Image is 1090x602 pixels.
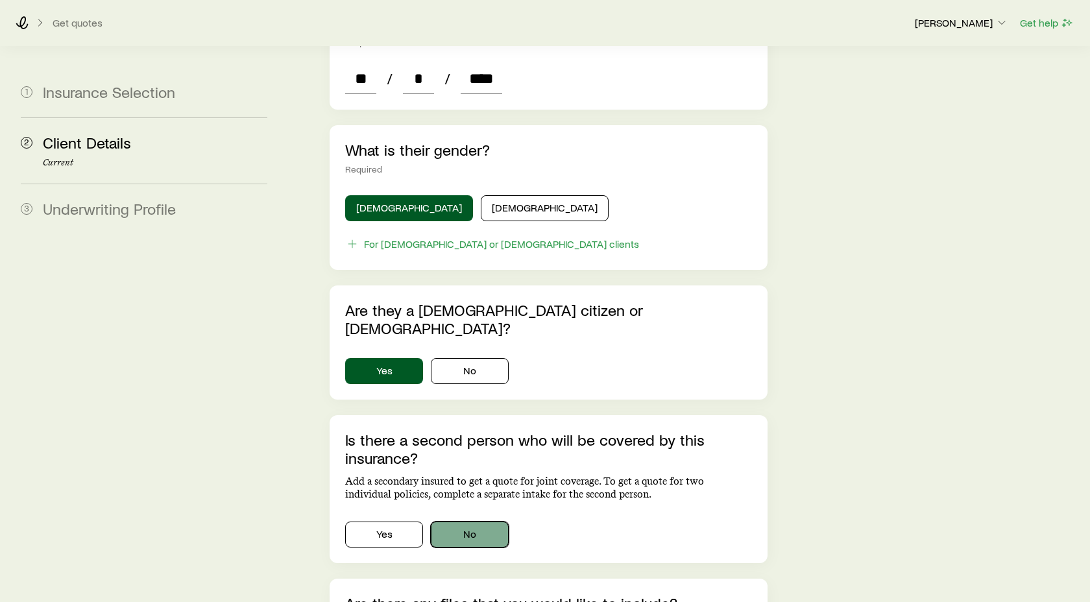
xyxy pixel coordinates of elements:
span: / [439,69,455,88]
p: Is there a second person who will be covered by this insurance? [345,431,752,467]
button: Yes [345,522,423,548]
p: [PERSON_NAME] [915,16,1008,29]
button: [DEMOGRAPHIC_DATA] [345,195,473,221]
button: For [DEMOGRAPHIC_DATA] or [DEMOGRAPHIC_DATA] clients [345,237,640,252]
span: Insurance Selection [43,82,175,101]
span: 3 [21,203,32,215]
span: 1 [21,86,32,98]
div: Required [345,164,752,175]
span: Client Details [43,133,131,152]
span: Underwriting Profile [43,199,176,218]
button: Yes [345,358,423,384]
button: Get help [1019,16,1074,30]
p: What is their gender? [345,141,752,159]
button: No [431,358,509,384]
div: For [DEMOGRAPHIC_DATA] or [DEMOGRAPHIC_DATA] clients [364,237,639,250]
p: Current [43,158,267,168]
button: Get quotes [52,17,103,29]
p: Are they a [DEMOGRAPHIC_DATA] citizen or [DEMOGRAPHIC_DATA]? [345,301,752,337]
button: [DEMOGRAPHIC_DATA] [481,195,609,221]
p: Add a secondary insured to get a quote for joint coverage. To get a quote for two individual poli... [345,475,752,501]
button: [PERSON_NAME] [914,16,1009,31]
button: No [431,522,509,548]
span: 2 [21,137,32,149]
span: / [381,69,398,88]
